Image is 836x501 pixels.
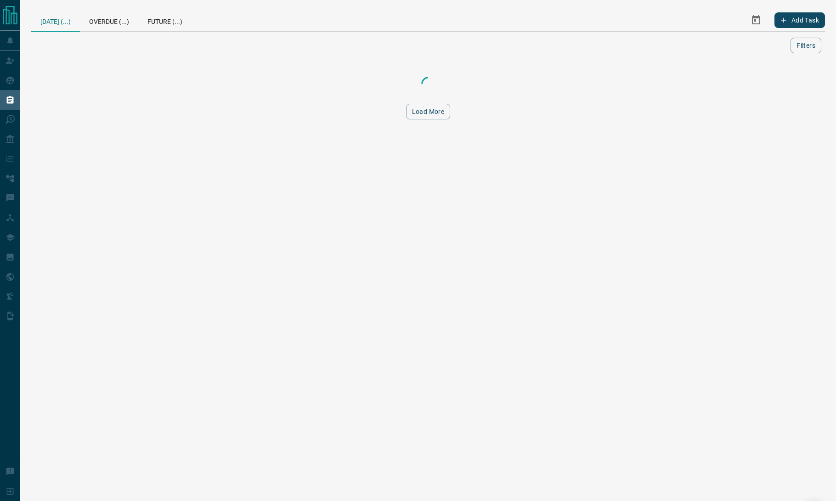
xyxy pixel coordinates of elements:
[382,74,474,93] div: Loading
[774,12,825,28] button: Add Task
[406,104,451,119] button: Load More
[138,9,192,31] div: Future (...)
[791,38,821,53] button: Filters
[745,9,767,31] button: Select Date Range
[80,9,138,31] div: Overdue (...)
[31,9,80,32] div: [DATE] (...)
